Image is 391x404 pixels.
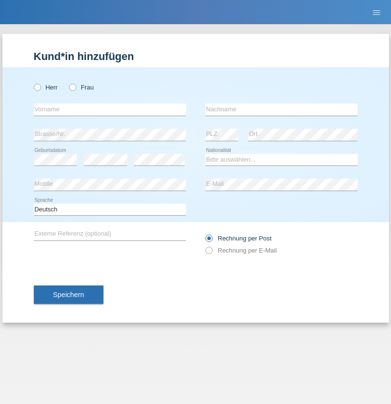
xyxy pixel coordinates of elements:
h1: Kund*in hinzufügen [34,50,358,62]
label: Herr [34,84,58,91]
a: menu [367,9,386,15]
input: Rechnung per E-Mail [205,247,212,259]
label: Frau [69,84,94,91]
button: Speichern [34,285,103,304]
i: menu [372,8,381,17]
input: Rechnung per Post [205,235,212,247]
input: Herr [34,84,40,90]
label: Rechnung per Post [205,235,272,242]
label: Rechnung per E-Mail [205,247,277,254]
input: Frau [69,84,75,90]
span: Speichern [53,291,84,299]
